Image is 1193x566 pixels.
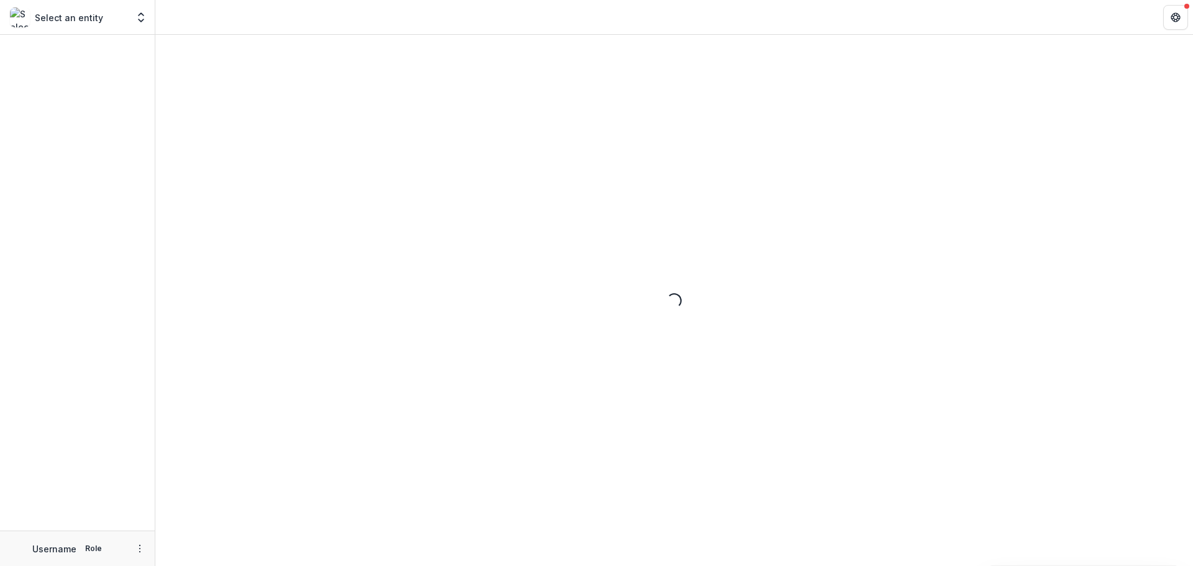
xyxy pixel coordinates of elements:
p: Role [81,543,106,554]
p: Select an entity [35,11,103,24]
button: Get Help [1163,5,1188,30]
p: Username [32,542,76,555]
img: Select an entity [10,7,30,27]
button: Open entity switcher [132,5,150,30]
button: More [132,541,147,556]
